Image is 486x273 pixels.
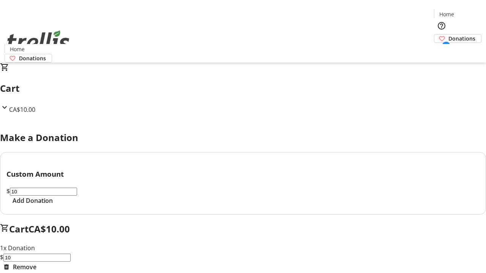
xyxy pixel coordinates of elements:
button: Add Donation [6,196,59,205]
span: CA$10.00 [28,223,70,235]
span: Add Donation [13,196,53,205]
button: Help [434,18,449,33]
a: Home [434,10,459,18]
a: Donations [434,34,481,43]
span: Remove [13,262,36,271]
span: Donations [448,35,475,42]
span: $ [6,187,10,195]
span: CA$10.00 [9,105,35,114]
input: Donation Amount [10,188,77,196]
input: Donation Amount [3,254,71,262]
span: Donations [19,54,46,62]
span: Home [10,45,25,53]
h3: Custom Amount [6,169,480,179]
img: Orient E2E Organization Bm2olJiWBX's Logo [5,22,72,60]
span: Home [439,10,454,18]
a: Donations [5,54,52,63]
button: Cart [434,43,449,58]
a: Home [5,45,29,53]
